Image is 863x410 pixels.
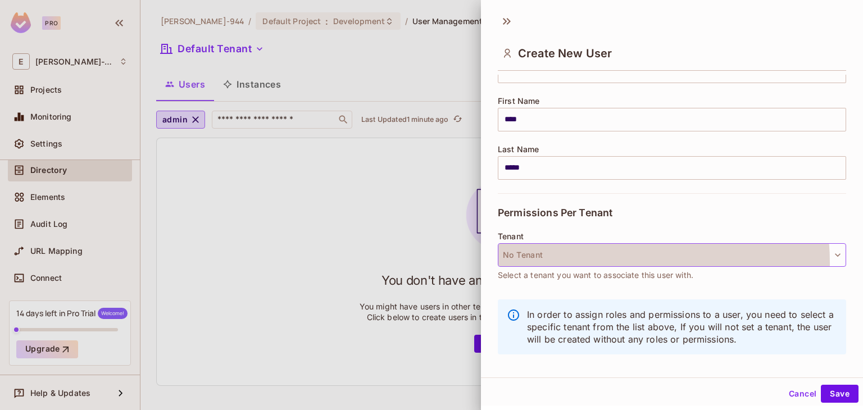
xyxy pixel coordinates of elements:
span: Create New User [518,47,612,60]
span: Select a tenant you want to associate this user with. [498,269,693,281]
button: Save [821,385,859,403]
span: Permissions Per Tenant [498,207,612,218]
button: Cancel [784,385,821,403]
span: Tenant [498,232,524,241]
button: No Tenant [498,243,846,267]
span: Last Name [498,145,539,154]
p: In order to assign roles and permissions to a user, you need to select a specific tenant from the... [527,308,837,345]
span: First Name [498,97,540,106]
